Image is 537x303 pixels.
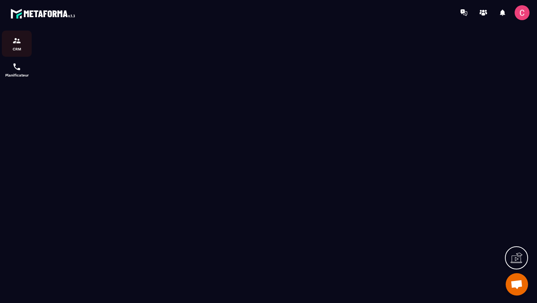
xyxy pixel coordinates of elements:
img: formation [12,36,21,45]
div: Ouvrir le chat [506,273,528,296]
a: schedulerschedulerPlanificateur [2,57,32,83]
p: Planificateur [2,73,32,77]
img: logo [10,7,78,21]
p: CRM [2,47,32,51]
img: scheduler [12,62,21,71]
a: formationformationCRM [2,31,32,57]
